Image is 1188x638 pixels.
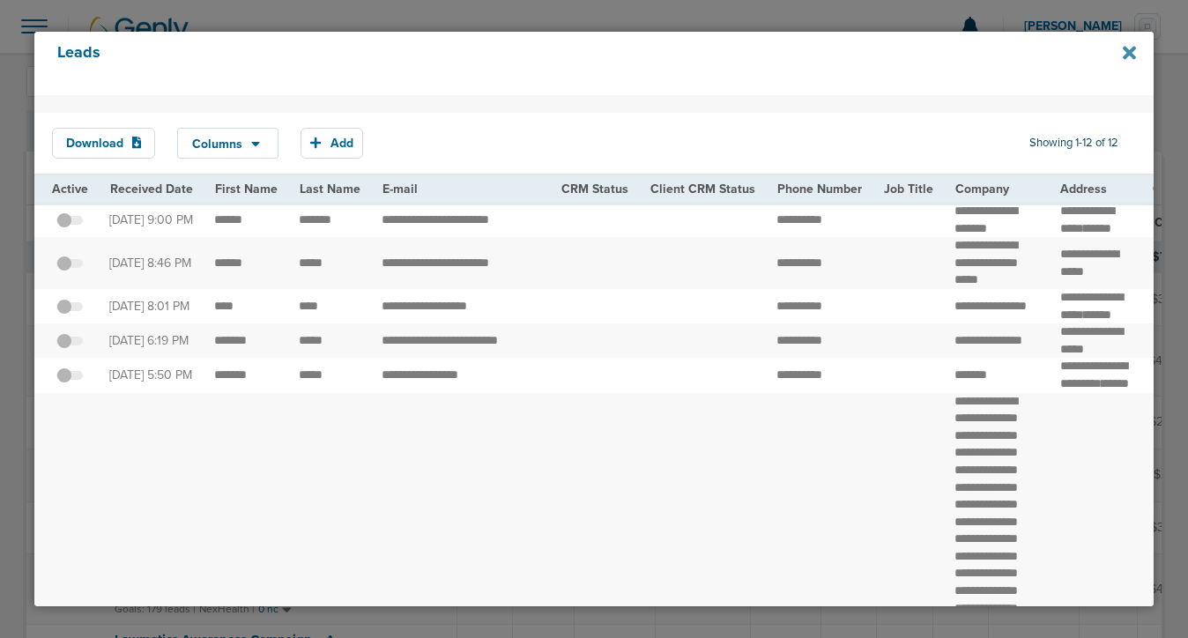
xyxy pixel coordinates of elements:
[110,182,193,197] span: Received Date
[99,323,204,358] td: [DATE] 6:19 PM
[215,182,278,197] span: First Name
[52,128,156,159] button: Download
[330,137,353,152] span: Add
[99,358,204,392] td: [DATE] 5:50 PM
[99,237,204,289] td: [DATE] 8:46 PM
[99,203,204,237] td: [DATE] 9:00 PM
[57,43,1028,84] h4: Leads
[872,175,944,203] th: Job Title
[639,175,766,203] th: Client CRM Status
[382,182,418,197] span: E-mail
[777,182,862,197] span: Phone Number
[944,175,1050,203] th: Company
[52,182,88,197] span: Active
[561,182,628,197] span: CRM Status
[301,128,362,159] button: Add
[99,289,204,323] td: [DATE] 8:01 PM
[1029,136,1118,151] span: Showing 1-12 of 12
[1050,175,1141,203] th: Address
[192,138,242,151] span: Columns
[300,182,360,197] span: Last Name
